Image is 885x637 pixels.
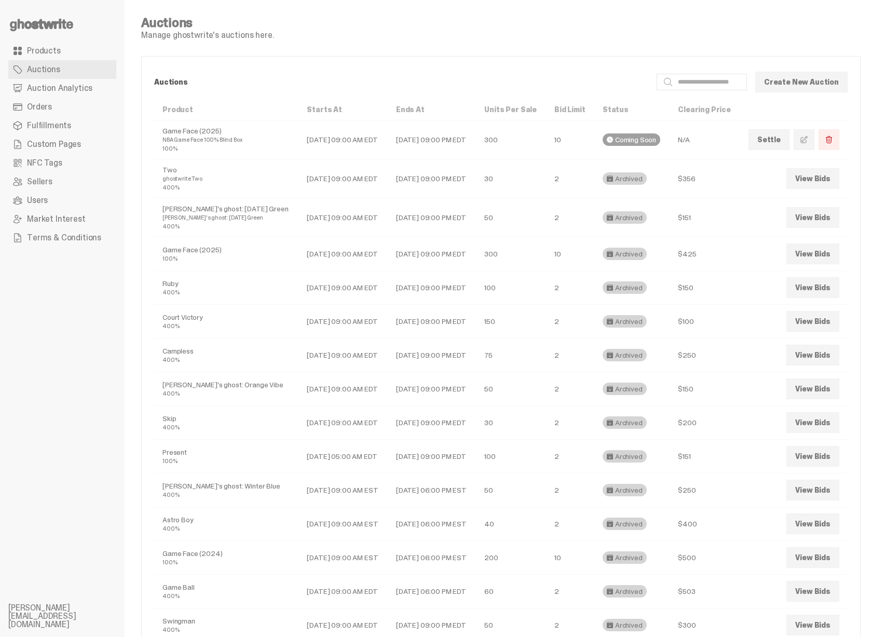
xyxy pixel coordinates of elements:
td: 200 [476,541,546,575]
span: NFC Tags [27,159,62,167]
td: 2 [546,440,594,473]
div: Archived [603,315,647,328]
a: Terms & Conditions [8,228,116,247]
a: Create New Auction [755,72,848,92]
li: [PERSON_NAME][EMAIL_ADDRESS][DOMAIN_NAME] [8,604,133,629]
td: [DATE] 09:00 PM EDT [388,372,476,406]
td: $250 [670,473,740,507]
a: Users [8,191,116,210]
td: [DATE] 09:00 AM EDT [298,120,387,159]
h4: Auctions [141,17,274,29]
td: [DATE] 06:00 PM EDT [388,575,476,608]
td: $151 [670,198,740,237]
td: Game Face (2025) [154,237,298,271]
td: [DATE] 09:00 AM EDT [298,372,387,406]
a: View Bids [786,615,839,635]
td: [DATE] 06:00 PM EST [388,541,476,575]
th: Clearing Price [670,99,740,120]
td: $503 [670,575,740,608]
span: Fulfillments [27,121,71,130]
span: Sellers [27,178,52,186]
td: 150 [476,305,546,338]
td: [DATE] 09:00 PM EDT [388,198,476,237]
a: View Bids [786,446,839,467]
span: Market Interest [27,215,86,223]
a: View Bids [786,581,839,602]
td: [PERSON_NAME]'s ghost: Winter Blue [154,473,298,507]
td: $150 [670,271,740,305]
td: [DATE] 05:00 AM EDT [298,440,387,473]
small: 400% [162,356,179,363]
td: [DATE] 09:00 AM EDT [298,575,387,608]
td: 75 [476,338,546,372]
span: Custom Pages [27,140,81,148]
td: Present [154,440,298,473]
td: 2 [546,473,594,507]
div: Archived [603,551,647,564]
td: [DATE] 09:00 AM EDT [298,271,387,305]
small: 400% [162,322,179,330]
div: Archived [603,416,647,429]
td: 2 [546,198,594,237]
small: 400% [162,592,179,600]
p: Auctions [154,78,648,86]
td: $100 [670,305,740,338]
span: Products [27,47,61,55]
div: Archived [603,211,647,224]
td: [PERSON_NAME]'s ghost: Orange Vibe [154,372,298,406]
span: Users [27,196,48,205]
td: [DATE] 06:00 PM EST [388,507,476,541]
span: Auctions [27,65,60,74]
td: [DATE] 09:00 PM EDT [388,237,476,271]
td: 2 [546,271,594,305]
td: $250 [670,338,740,372]
small: 400% [162,223,179,230]
small: [PERSON_NAME]'s ghost: [DATE] Green [162,214,263,221]
td: 2 [546,575,594,608]
td: 2 [546,305,594,338]
td: $400 [670,507,740,541]
small: 400% [162,390,179,397]
td: Game Face (2024) [154,541,298,575]
a: Starts At [307,105,342,114]
a: Custom Pages [8,135,116,154]
td: 50 [476,198,546,237]
td: [DATE] 09:00 AM EST [298,541,387,575]
div: Archived [603,281,647,294]
td: 2 [546,372,594,406]
td: [DATE] 09:00 AM EST [298,473,387,507]
td: [PERSON_NAME]'s ghost: [DATE] Green [154,198,298,237]
a: Sellers [8,172,116,191]
td: 300 [476,237,546,271]
a: Market Interest [8,210,116,228]
td: 60 [476,575,546,608]
small: 400% [162,424,179,431]
a: Fulfillments [8,116,116,135]
div: Archived [603,518,647,530]
a: View Bids [786,412,839,433]
th: Bid Limit [546,99,594,120]
td: $356 [670,159,740,198]
td: [DATE] 09:00 AM EDT [298,198,387,237]
span: Auction Analytics [27,84,92,92]
td: Astro Boy [154,507,298,541]
td: 2 [546,406,594,440]
small: 400% [162,184,179,191]
td: [DATE] 09:00 PM EDT [388,406,476,440]
th: Units Per Sale [476,99,546,120]
a: View Bids [786,277,839,298]
td: [DATE] 09:00 PM EDT [388,305,476,338]
td: $150 [670,372,740,406]
small: 100% [162,559,177,566]
small: 400% [162,525,179,532]
a: View Bids [786,345,839,365]
a: View Bids [786,513,839,534]
td: [DATE] 09:00 AM EST [298,507,387,541]
div: Archived [603,585,647,598]
td: [DATE] 09:00 PM EDT [388,271,476,305]
td: 100 [476,440,546,473]
td: 50 [476,372,546,406]
td: 30 [476,406,546,440]
a: Auctions [8,60,116,79]
div: Archived [603,383,647,395]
